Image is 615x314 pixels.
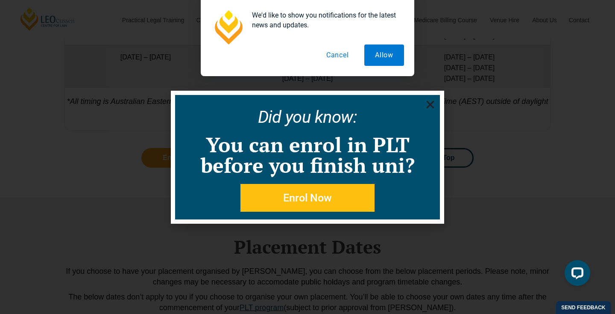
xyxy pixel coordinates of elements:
iframe: LiveChat chat widget [558,257,594,293]
img: notification icon [211,10,245,44]
button: Allow [364,44,404,66]
a: Close [425,99,436,110]
button: Cancel [316,44,360,66]
a: Enrol Now [240,184,375,212]
div: We'd like to show you notifications for the latest news and updates. [245,10,404,30]
a: Did you know: [258,107,357,127]
a: You can enrol in PLT before you finish uni? [201,131,415,179]
span: Enrol Now [283,193,332,203]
